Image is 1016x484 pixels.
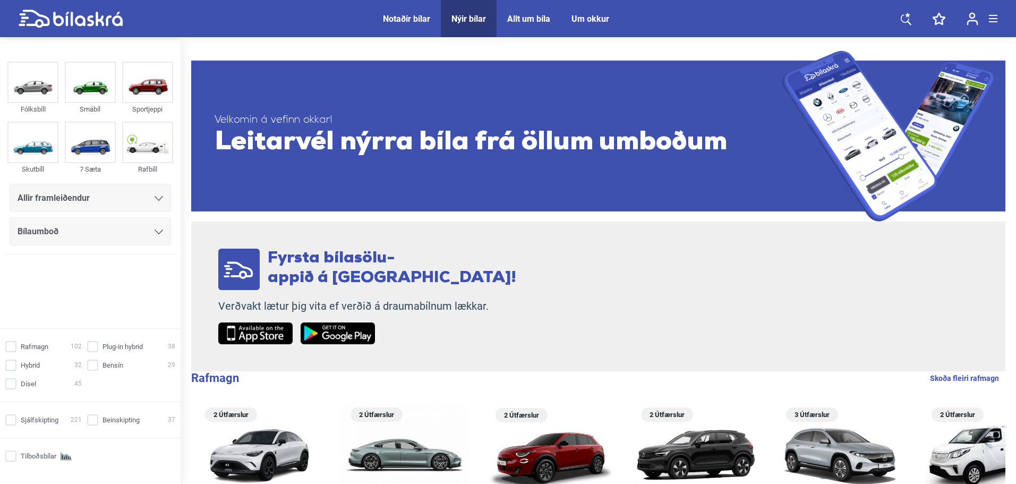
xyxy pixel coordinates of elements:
a: Allt um bíla [507,14,550,24]
span: 32 [74,360,82,371]
span: 2 Útfærslur [501,408,542,422]
span: Fyrsta bílasölu- appið á [GEOGRAPHIC_DATA]! [268,250,516,286]
span: Plug-in hybrid [103,341,143,352]
span: 3 Útfærslur [791,407,833,422]
div: Fólksbíll [7,103,58,115]
span: Allir framleiðendur [18,191,90,206]
span: 29 [168,360,175,371]
span: Bílaumboð [18,224,58,239]
img: user-login.svg [967,12,978,26]
span: 45 [74,378,82,389]
span: Bensín [103,360,123,371]
span: 2 Útfærslur [646,407,688,422]
span: Leitarvél nýrra bíla frá öllum umboðum [215,127,782,159]
span: Tilboðsbílar [21,451,56,462]
div: Skutbíll [7,163,58,175]
span: 2 Útfærslur [356,407,397,422]
a: Velkomin á vefinn okkar!Leitarvél nýrra bíla frá öllum umboðum [191,50,1005,222]
span: Hybrid [21,360,40,371]
span: 221 [71,414,82,426]
span: 38 [168,341,175,352]
span: Beinskipting [103,414,140,426]
p: Verðvakt lætur þig vita ef verðið á draumabílnum lækkar. [218,300,516,313]
div: Sportjeppi [122,103,173,115]
a: Notaðir bílar [383,14,430,24]
b: Rafmagn [191,371,239,385]
span: 102 [71,341,82,352]
span: Sjálfskipting [21,414,58,426]
div: Smábíl [65,103,116,115]
div: Rafbíll [122,163,173,175]
span: 2 Útfærslur [210,407,252,422]
div: 7 Sæta [65,163,116,175]
a: Nýir bílar [451,14,486,24]
span: Dísel [21,378,36,389]
span: Velkomin á vefinn okkar! [215,114,782,127]
span: 37 [168,414,175,426]
a: Um okkur [571,14,609,24]
span: 2 Útfærslur [937,407,978,422]
a: Skoða fleiri rafmagn [930,371,999,385]
span: Rafmagn [21,341,48,352]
